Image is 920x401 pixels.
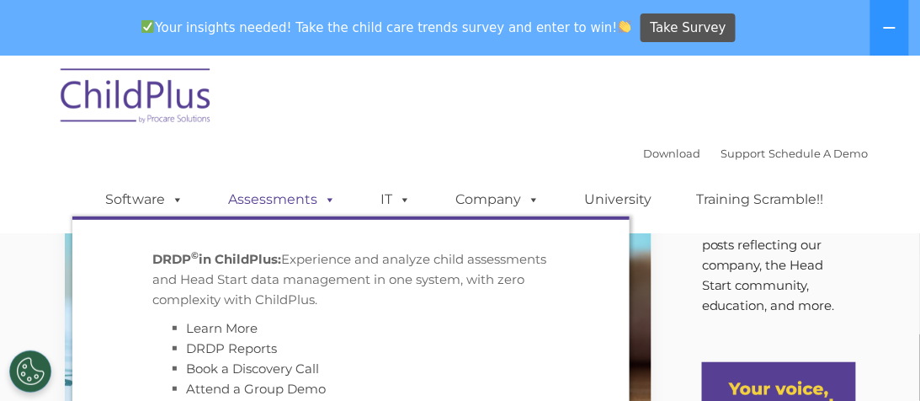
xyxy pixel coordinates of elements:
p: The is where you can find blog posts reflecting our company, the Head Start community, education,... [702,195,856,316]
a: Schedule A Demo [769,147,869,160]
strong: DRDP in ChildPlus: [153,251,282,267]
a: Book a Discovery Call [187,361,320,377]
a: Support [721,147,766,160]
a: DRDP Reports [187,340,278,356]
a: Assessments [212,183,354,217]
font: | [644,147,869,160]
a: Learn More [187,320,258,336]
a: IT [364,183,428,217]
p: Experience and analyze child assessments and Head Start data management in one system, with zero ... [153,249,549,310]
img: 👏 [619,20,631,33]
a: Company [439,183,557,217]
a: Take Survey [641,13,736,43]
img: ✅ [141,20,154,33]
img: ChildPlus by Procare Solutions [52,56,221,141]
sup: © [192,249,199,261]
a: Attend a Group Demo [187,381,327,397]
span: Take Survey [651,13,726,43]
button: Cookies Settings [9,350,51,393]
span: Your insights needed! Take the child care trends survey and enter to win! [135,11,639,44]
a: University [568,183,669,217]
a: Software [89,183,201,217]
a: Download [644,147,701,160]
a: Training Scramble!! [680,183,841,217]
